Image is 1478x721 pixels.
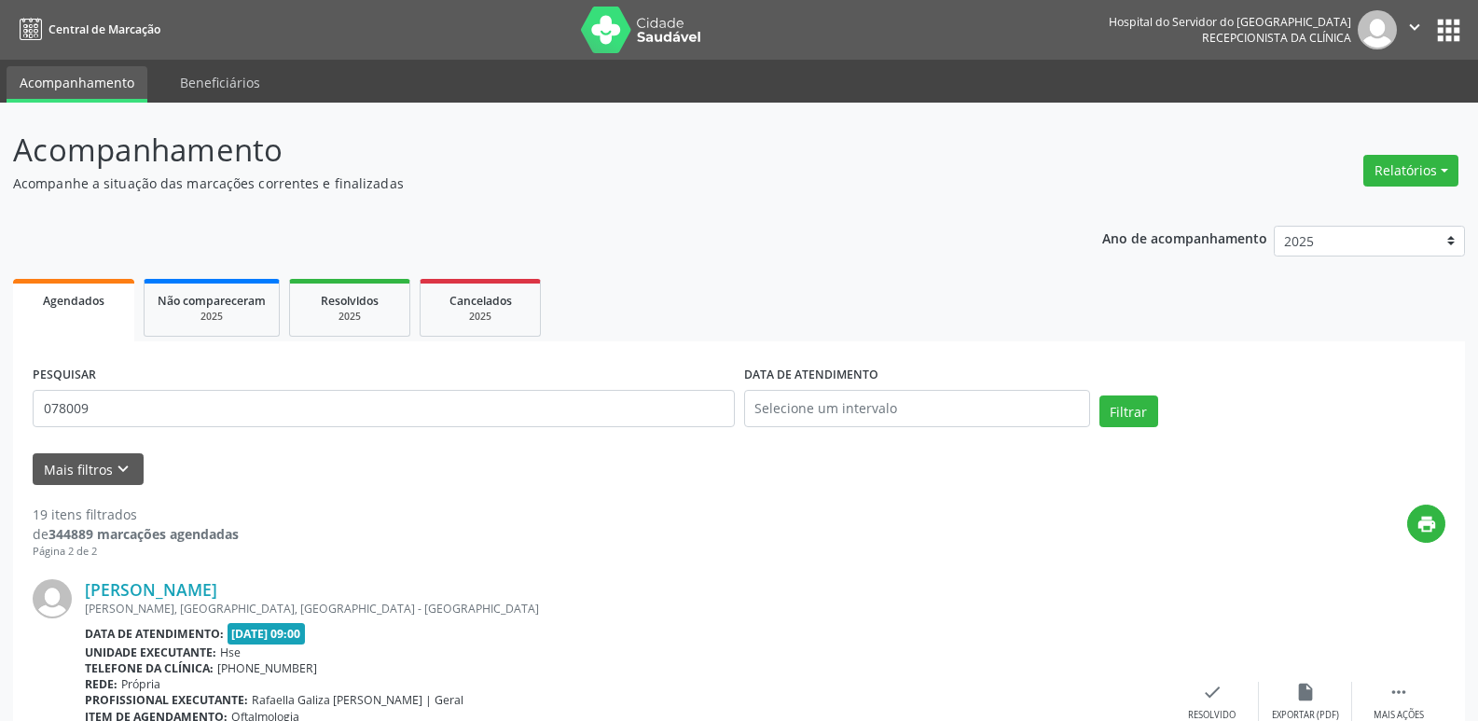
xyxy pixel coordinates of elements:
b: Rede: [85,676,117,692]
a: Beneficiários [167,66,273,99]
label: DATA DE ATENDIMENTO [744,361,878,390]
p: Acompanhamento [13,127,1029,173]
button: apps [1432,14,1465,47]
button: Mais filtroskeyboard_arrow_down [33,453,144,486]
i: check [1202,682,1222,702]
span: Agendados [43,293,104,309]
i:  [1404,17,1425,37]
b: Data de atendimento: [85,626,224,642]
span: Recepcionista da clínica [1202,30,1351,46]
span: Resolvidos [321,293,379,309]
b: Unidade executante: [85,645,216,660]
a: Central de Marcação [13,14,160,45]
img: img [1358,10,1397,49]
b: Profissional executante: [85,692,248,708]
button:  [1397,10,1432,49]
button: print [1407,505,1445,543]
i: print [1416,514,1437,534]
a: Acompanhamento [7,66,147,103]
div: Hospital do Servidor do [GEOGRAPHIC_DATA] [1109,14,1351,30]
div: 2025 [434,310,527,324]
a: [PERSON_NAME] [85,579,217,600]
div: 2025 [303,310,396,324]
p: Ano de acompanhamento [1102,226,1267,249]
div: de [33,524,239,544]
span: Não compareceram [158,293,266,309]
b: Telefone da clínica: [85,660,214,676]
span: Cancelados [449,293,512,309]
img: img [33,579,72,618]
p: Acompanhe a situação das marcações correntes e finalizadas [13,173,1029,193]
div: Página 2 de 2 [33,544,239,560]
i: insert_drive_file [1295,682,1316,702]
strong: 344889 marcações agendadas [48,525,239,543]
span: Hse [220,645,241,660]
span: Central de Marcação [48,21,160,37]
input: Nome, código do beneficiário ou CPF [33,390,735,427]
div: 19 itens filtrados [33,505,239,524]
button: Filtrar [1099,395,1158,427]
span: [DATE] 09:00 [228,623,306,645]
i: keyboard_arrow_down [113,459,133,479]
label: PESQUISAR [33,361,96,390]
div: [PERSON_NAME], [GEOGRAPHIC_DATA], [GEOGRAPHIC_DATA] - [GEOGRAPHIC_DATA] [85,601,1166,617]
input: Selecione um intervalo [744,390,1090,427]
span: [PHONE_NUMBER] [217,660,317,676]
span: Rafaella Galiza [PERSON_NAME] | Geral [252,692,463,708]
span: Própria [121,676,160,692]
button: Relatórios [1363,155,1458,187]
div: 2025 [158,310,266,324]
i:  [1388,682,1409,702]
